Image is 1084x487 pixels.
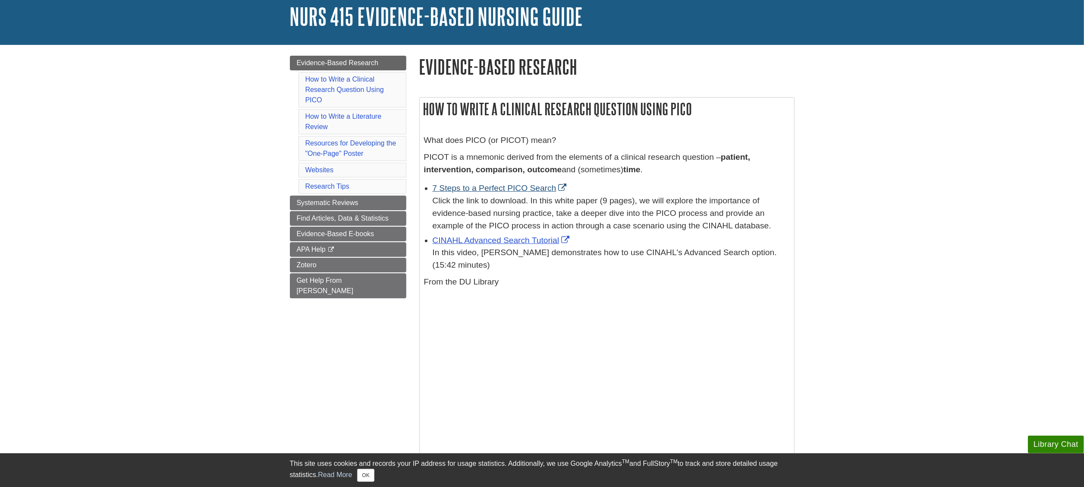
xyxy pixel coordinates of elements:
a: Get Help From [PERSON_NAME] [290,273,406,298]
strong: time [623,165,640,174]
a: Evidence-Based E-books [290,227,406,241]
a: APA Help [290,242,406,257]
button: Library Chat [1028,436,1084,453]
a: How to Write a Literature Review [305,113,382,130]
a: Zotero [290,258,406,272]
span: Zotero [297,261,317,269]
a: Research Tips [305,183,349,190]
div: Guide Page Menu [290,56,406,298]
sup: TM [670,459,678,465]
p: From the DU Library [424,276,790,288]
span: Find Articles, Data & Statistics [297,215,389,222]
span: Evidence-Based Research [297,59,378,66]
a: Resources for Developing the "One-Page" Poster [305,139,396,157]
p: PICOT is a mnemonic derived from the elements of a clinical research question – and (sometimes) . [424,151,790,176]
iframe: Kaltura Player [424,293,555,392]
strong: patient, intervention, comparison, outcome [424,152,751,174]
a: Link opens in new window [433,236,572,245]
a: Link opens in new window [433,183,569,193]
h1: Evidence-Based Research [419,56,795,78]
sup: TM [622,459,629,465]
p: What does PICO (or PICOT) mean? [424,134,790,147]
a: Websites [305,166,334,174]
span: Evidence-Based E-books [297,230,374,237]
a: Systematic Reviews [290,196,406,210]
a: Find Articles, Data & Statistics [290,211,406,226]
div: This site uses cookies and records your IP address for usage statistics. Additionally, we use Goo... [290,459,795,482]
a: NURS 415 Evidence-Based Nursing Guide [290,3,583,30]
div: In this video, [PERSON_NAME] demonstrates how to use CINAHL's Advanced Search option. (15:42 minu... [433,247,790,272]
i: This link opens in a new window [327,247,335,253]
span: Get Help From [PERSON_NAME] [297,277,354,294]
a: How to Write a Clinical Research Question Using PICO [305,76,384,104]
h2: How to Write a Clinical Research Question Using PICO [420,98,794,120]
div: Click the link to download. In this white paper (9 pages), we will explore the importance of evid... [433,195,790,232]
a: Evidence-Based Research [290,56,406,70]
a: Read More [318,471,352,478]
span: APA Help [297,246,326,253]
span: Systematic Reviews [297,199,358,206]
button: Close [357,469,374,482]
